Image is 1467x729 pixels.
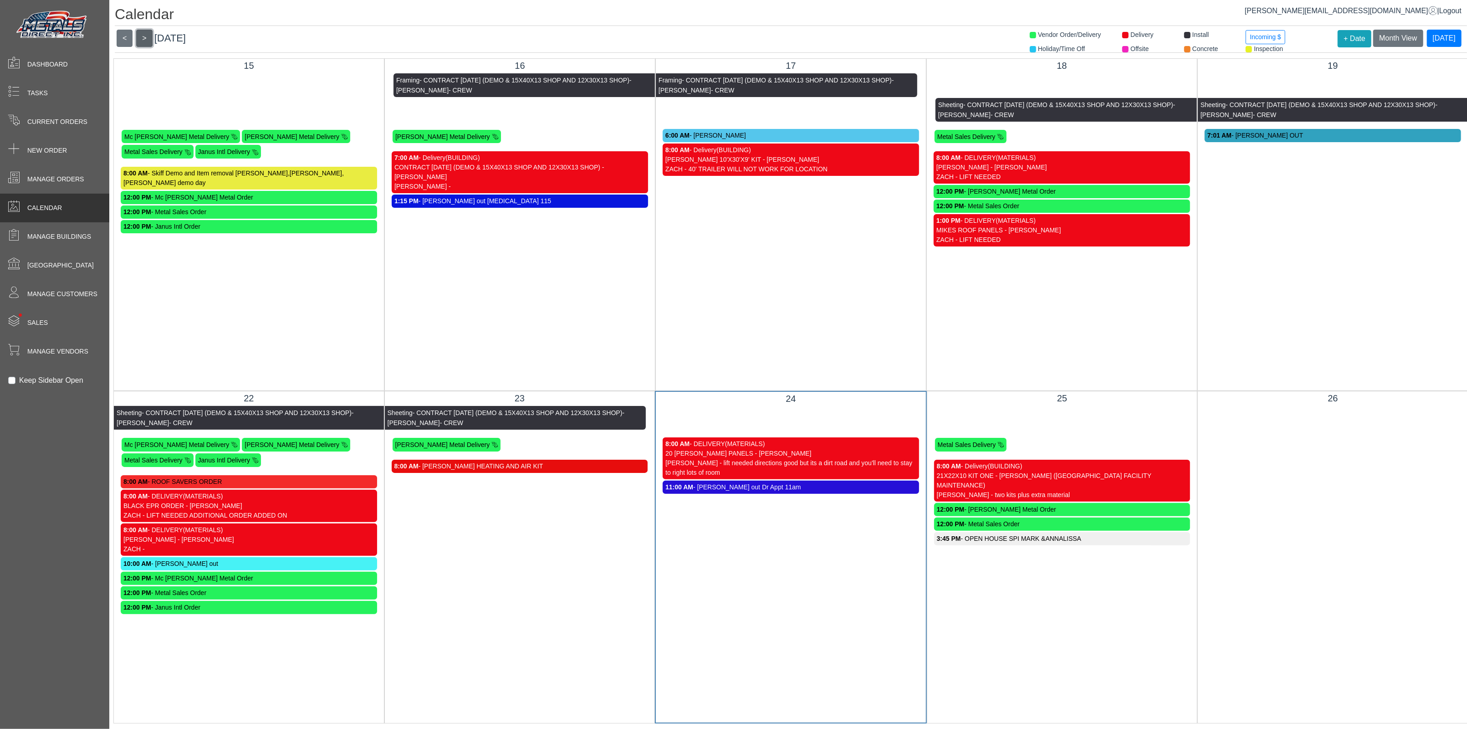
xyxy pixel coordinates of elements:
[183,526,223,534] span: (MATERIALS)
[169,419,192,426] span: - CREW
[936,188,964,195] strong: 12:00 PM
[392,391,648,405] div: 23
[1205,59,1461,72] div: 19
[1201,101,1438,118] span: - [PERSON_NAME]
[963,101,1173,108] span: - CONTRACT [DATE] (DEMO & 15X40X13 SHOP AND 12X30X13 SHOP)
[996,154,1036,161] span: (MATERIALS)
[937,520,965,528] strong: 12:00 PM
[1038,31,1101,38] span: Vendor Order/Delivery
[725,440,765,447] span: (MATERIALS)
[121,59,377,72] div: 15
[27,261,94,270] span: [GEOGRAPHIC_DATA]
[934,391,1191,405] div: 25
[123,493,148,500] strong: 8:00 AM
[123,560,151,567] strong: 10:00 AM
[1245,5,1462,16] div: |
[1038,45,1085,52] span: Holiday/Time Off
[123,194,151,201] strong: 12:00 PM
[1245,7,1437,15] a: [PERSON_NAME][EMAIL_ADDRESS][DOMAIN_NAME]
[394,154,419,161] strong: 7:00 AM
[123,544,374,554] div: ZACH -
[936,216,1187,226] div: - DELIVERY
[937,471,1188,490] div: 21X22X10 KIT ONE - [PERSON_NAME] ([GEOGRAPHIC_DATA] FACILITY MAINTENANCE)
[245,133,339,140] span: [PERSON_NAME] Metal Delivery
[711,87,734,94] span: - CREW
[665,131,916,140] div: - [PERSON_NAME]
[395,441,490,448] span: [PERSON_NAME] Metal Delivery
[198,148,250,155] span: Janus Intl Delivery
[123,526,148,534] strong: 8:00 AM
[123,603,374,612] div: - Janus Intl Order
[665,449,916,458] div: 20 [PERSON_NAME] PANELS - [PERSON_NAME]
[663,59,919,72] div: 17
[394,462,645,471] div: - [PERSON_NAME] HEATING AND AIR KIT
[394,163,645,182] div: CONTRACT [DATE] (DEMO & 15X40X13 SHOP AND 12X30X13 SHOP) - [PERSON_NAME]
[991,111,1014,118] span: - CREW
[1201,101,1226,108] span: Sheeting
[665,155,916,164] div: [PERSON_NAME] 10'X30'X9' KIT - [PERSON_NAME]
[123,559,374,569] div: - [PERSON_NAME] out
[1439,7,1462,15] span: Logout
[1205,391,1461,405] div: 26
[394,196,645,206] div: - [PERSON_NAME] out [MEDICAL_DATA] 115
[394,197,419,205] strong: 1:15 PM
[665,146,690,154] strong: 8:00 AM
[142,409,352,416] span: - CONTRACT [DATE] (DEMO & 15X40X13 SHOP AND 12X30X13 SHOP)
[27,232,91,241] span: Manage Buildings
[117,409,354,426] span: - [PERSON_NAME]
[937,506,965,513] strong: 12:00 PM
[936,153,1187,163] div: - DELIVERY
[440,419,463,426] span: - CREW
[123,169,148,177] strong: 8:00 AM
[996,217,1036,224] span: (MATERIALS)
[123,588,374,598] div: - Metal Sales Order
[245,441,339,448] span: [PERSON_NAME] Metal Delivery
[1338,30,1371,47] button: + Date
[665,145,916,155] div: - Delivery
[938,101,963,108] span: Sheeting
[123,169,374,188] div: - Skiff Demo and Item removal [PERSON_NAME],[PERSON_NAME],[PERSON_NAME] demo day
[123,574,374,583] div: - Mc [PERSON_NAME] Metal Order
[1130,31,1154,38] span: Delivery
[123,222,374,231] div: - Janus Intl Order
[936,226,1187,235] div: MIKES ROOF PANELS - [PERSON_NAME]
[123,575,151,582] strong: 12:00 PM
[413,409,623,416] span: - CONTRACT [DATE] (DEMO & 15X40X13 SHOP AND 12X30X13 SHOP)
[121,391,377,405] div: 22
[665,164,916,174] div: ZACH - 40' TRAILER WILL NOT WORK FOR LOCATION
[123,478,148,485] strong: 8:00 AM
[1379,34,1417,42] span: Month View
[394,153,645,163] div: - Delivery
[716,146,751,154] span: (BUILDING)
[154,33,186,44] span: [DATE]
[445,154,480,161] span: (BUILDING)
[392,59,648,72] div: 16
[665,132,690,139] strong: 6:00 AM
[936,202,964,210] strong: 12:00 PM
[388,409,413,416] span: Sheeting
[937,462,1188,471] div: - Delivery
[124,148,183,155] span: Metal Sales Delivery
[123,477,374,487] div: - ROOF SAVERS ORDER
[936,235,1187,245] div: ZACH - LIFT NEEDED
[123,208,151,216] strong: 12:00 PM
[1254,45,1283,52] span: Inspection
[936,217,961,224] strong: 1:00 PM
[937,133,996,140] span: Metal Sales Delivery
[9,300,32,330] span: •
[665,483,916,492] div: - [PERSON_NAME] out Dr Appt 11am
[27,60,68,69] span: Dashboard
[123,492,374,501] div: - DELIVERY
[27,146,67,155] span: New Order
[198,457,250,464] span: Janus Intl Delivery
[937,505,1188,514] div: - [PERSON_NAME] Metal Order
[27,117,87,127] span: Current Orders
[123,193,374,202] div: - Mc [PERSON_NAME] Metal Order
[938,101,1176,118] span: - [PERSON_NAME]
[27,318,48,328] span: Sales
[937,462,961,470] strong: 8:00 AM
[1192,31,1209,38] span: Install
[1253,111,1276,118] span: - CREW
[388,409,625,426] span: - [PERSON_NAME]
[659,77,894,94] span: - [PERSON_NAME]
